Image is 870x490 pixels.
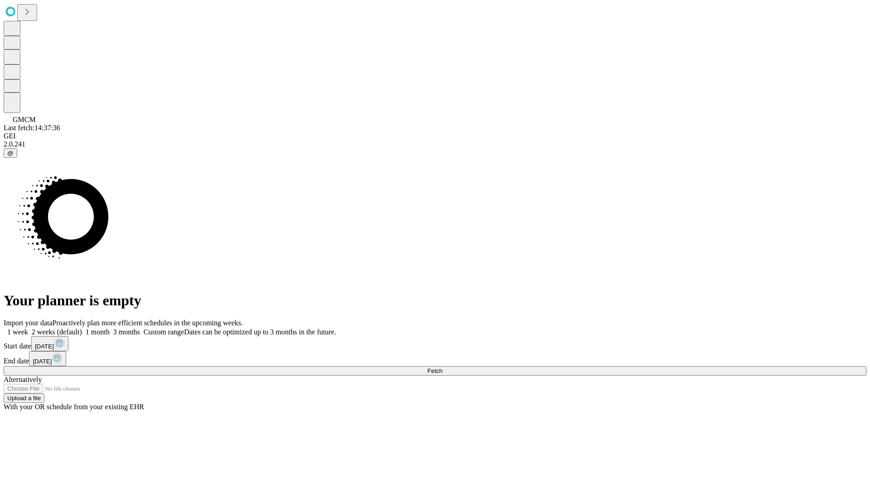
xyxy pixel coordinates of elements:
[113,328,140,336] span: 3 months
[53,319,243,327] span: Proactively plan more efficient schedules in the upcoming weeks.
[13,116,36,123] span: GMCM
[35,343,54,350] span: [DATE]
[4,319,53,327] span: Import your data
[144,328,184,336] span: Custom range
[427,367,442,374] span: Fetch
[4,132,866,140] div: GEI
[7,328,28,336] span: 1 week
[4,336,866,351] div: Start date
[4,403,144,411] span: With your OR schedule from your existing EHR
[31,336,68,351] button: [DATE]
[184,328,336,336] span: Dates can be optimized up to 3 months in the future.
[4,351,866,366] div: End date
[86,328,110,336] span: 1 month
[4,124,60,132] span: Last fetch: 14:37:36
[4,366,866,376] button: Fetch
[32,328,82,336] span: 2 weeks (default)
[4,376,42,383] span: Alternatively
[29,351,66,366] button: [DATE]
[4,148,17,158] button: @
[4,140,866,148] div: 2.0.241
[4,292,866,309] h1: Your planner is empty
[7,150,14,157] span: @
[4,393,44,403] button: Upload a file
[33,358,52,365] span: [DATE]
